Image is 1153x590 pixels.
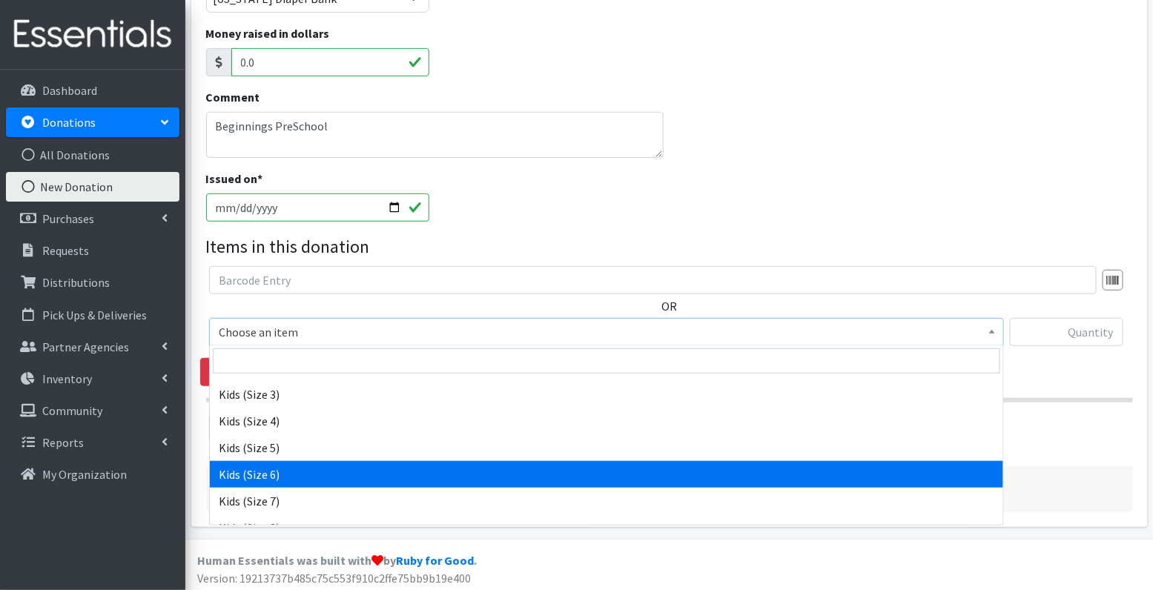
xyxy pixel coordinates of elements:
span: Choose an item [209,318,1004,346]
p: Dashboard [42,83,97,98]
a: Remove [200,358,274,386]
label: Money raised in dollars [206,24,330,42]
input: Barcode Entry [209,266,1097,294]
a: All Donations [6,140,179,170]
legend: Items in this donation [206,233,1133,260]
li: Kids (Size 4) [210,408,1003,434]
a: Ruby for Good [396,553,474,568]
a: Inventory [6,364,179,394]
label: OR [661,297,677,315]
p: Distributions [42,275,110,290]
a: Requests [6,236,179,265]
a: Distributions [6,268,179,297]
a: Pick Ups & Deliveries [6,300,179,330]
span: Version: 19213737b485c75c553f910c2ffe75bb9b19e400 [197,571,471,586]
p: Donations [42,115,96,130]
a: Dashboard [6,76,179,105]
a: Donations [6,107,179,137]
a: Partner Agencies [6,332,179,362]
span: Choose an item [219,322,994,342]
p: Community [42,403,102,418]
abbr: required [258,171,263,186]
li: Kids (Size 7) [210,488,1003,514]
label: Comment [206,88,260,106]
a: My Organization [6,460,179,489]
p: Purchases [42,211,94,226]
li: Kids (Size 5) [210,434,1003,461]
li: Kids (Size 8) [210,514,1003,541]
img: HumanEssentials [6,10,179,59]
a: New Donation [6,172,179,202]
li: Kids (Size 3) [210,381,1003,408]
p: Inventory [42,371,92,386]
p: Pick Ups & Deliveries [42,308,147,322]
a: Purchases [6,204,179,233]
a: Reports [6,428,179,457]
strong: Human Essentials was built with by . [197,553,477,568]
label: Issued on [206,170,263,188]
li: Kids (Size 6) [210,461,1003,488]
p: Reports [42,435,84,450]
p: My Organization [42,467,127,482]
a: Community [6,396,179,425]
p: Partner Agencies [42,339,129,354]
input: Quantity [1010,318,1123,346]
p: Requests [42,243,89,258]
